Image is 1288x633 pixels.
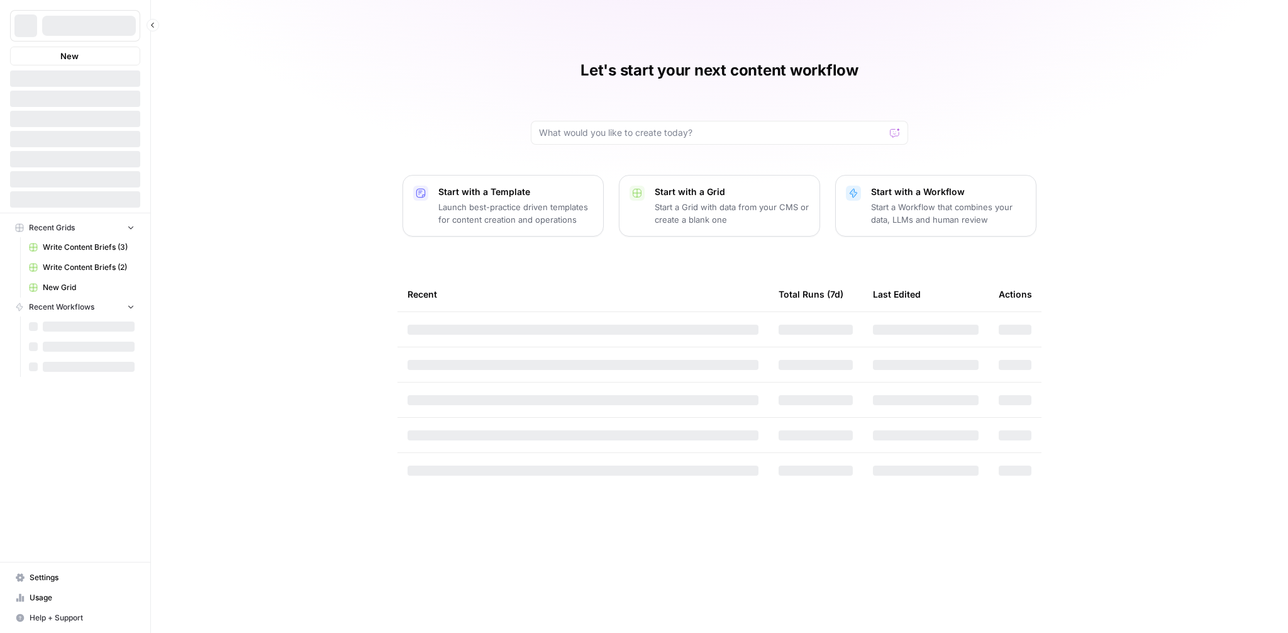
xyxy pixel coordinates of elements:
span: Write Content Briefs (2) [43,262,135,273]
button: Help + Support [10,608,140,628]
h1: Let's start your next content workflow [580,60,858,81]
button: Start with a GridStart a Grid with data from your CMS or create a blank one [619,175,820,237]
span: Usage [30,592,135,603]
button: New [10,47,140,65]
p: Start with a Grid [655,186,809,198]
button: Recent Workflows [10,298,140,316]
button: Start with a TemplateLaunch best-practice driven templates for content creation and operations [402,175,604,237]
p: Start a Workflow that combines your data, LLMs and human review [871,201,1026,226]
div: Actions [999,277,1032,311]
button: Start with a WorkflowStart a Workflow that combines your data, LLMs and human review [835,175,1036,237]
p: Start a Grid with data from your CMS or create a blank one [655,201,809,226]
p: Start with a Workflow [871,186,1026,198]
input: What would you like to create today? [539,126,885,139]
span: Recent Grids [29,222,75,233]
span: Help + Support [30,612,135,624]
a: New Grid [23,277,140,298]
span: Recent Workflows [29,301,94,313]
span: New Grid [43,282,135,293]
p: Launch best-practice driven templates for content creation and operations [438,201,593,226]
span: Write Content Briefs (3) [43,242,135,253]
div: Recent [408,277,758,311]
span: New [60,50,79,62]
button: Recent Grids [10,218,140,237]
a: Write Content Briefs (3) [23,237,140,257]
a: Settings [10,568,140,588]
div: Total Runs (7d) [779,277,843,311]
span: Settings [30,572,135,583]
a: Write Content Briefs (2) [23,257,140,277]
a: Usage [10,588,140,608]
div: Last Edited [873,277,921,311]
p: Start with a Template [438,186,593,198]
